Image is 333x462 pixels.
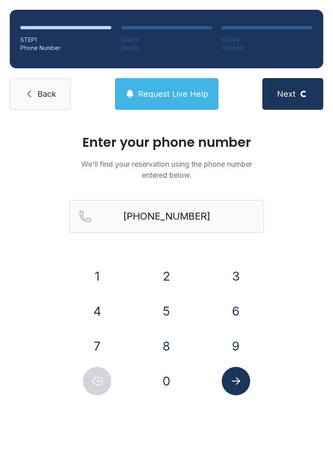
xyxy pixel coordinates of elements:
[69,200,264,233] input: Reservation phone number
[152,367,181,395] button: 0
[83,297,111,325] button: 4
[20,36,111,44] div: STEP 1
[222,332,250,360] button: 9
[20,44,111,52] div: Phone Number
[222,36,313,44] div: STEP 3
[222,44,313,52] div: Payment
[222,297,250,325] button: 6
[138,88,208,100] span: Request Live Help
[152,332,181,360] button: 8
[83,332,111,360] button: 7
[152,262,181,290] button: 2
[121,44,212,52] div: Details
[69,159,264,181] p: We'll find your reservation using the phone number entered below.
[83,367,111,395] button: Delete number
[277,88,296,100] span: Next
[37,88,56,100] span: Back
[222,262,250,290] button: 3
[69,136,264,149] h1: Enter your phone number
[121,36,212,44] div: STEP 2
[83,262,111,290] button: 1
[152,297,181,325] button: 5
[222,367,250,395] button: Submit lookup form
